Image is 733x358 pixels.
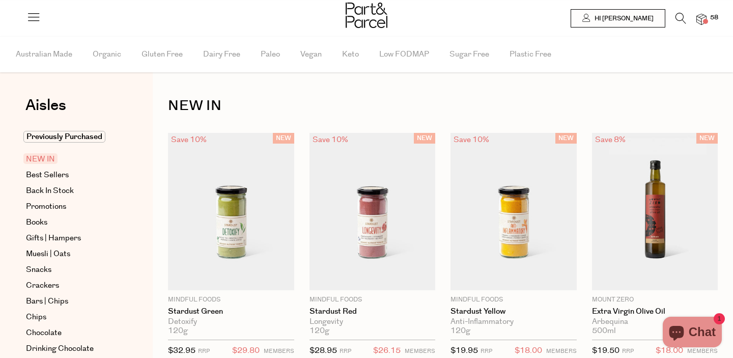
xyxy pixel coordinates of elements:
[168,326,188,336] span: 120g
[379,37,429,72] span: Low FODMAP
[592,295,718,305] p: Mount Zero
[592,345,619,356] span: $19.50
[26,280,119,292] a: Crackers
[546,347,577,355] small: MEMBERS
[26,343,119,355] a: Drinking Chocolate
[168,295,294,305] p: Mindful Foods
[622,347,634,355] small: RRP
[510,37,551,72] span: Plastic Free
[555,133,577,144] span: NEW
[309,345,337,356] span: $28.95
[26,232,119,244] a: Gifts | Hampers
[26,153,119,166] a: NEW IN
[450,295,577,305] p: Mindful Foods
[168,94,718,118] h1: NEW IN
[26,216,47,229] span: Books
[93,37,121,72] span: Organic
[373,344,401,357] span: $26.15
[309,133,351,147] div: Save 10%
[309,133,436,290] img: Stardust Red
[168,307,294,316] a: Stardust Green
[26,264,51,276] span: Snacks
[142,37,183,72] span: Gluten Free
[592,133,629,147] div: Save 8%
[26,169,69,181] span: Best Sellers
[346,3,387,28] img: Part&Parcel
[168,317,294,326] div: Detoxify
[26,327,62,339] span: Chocolate
[656,344,683,357] span: $18.00
[26,185,119,197] a: Back In Stock
[26,169,119,181] a: Best Sellers
[26,248,119,260] a: Muesli | Oats
[25,98,66,123] a: Aisles
[708,13,721,22] span: 58
[309,326,329,336] span: 120g
[450,307,577,316] a: Stardust Yellow
[309,307,436,316] a: Stardust Red
[273,133,294,144] span: NEW
[571,9,665,27] a: Hi [PERSON_NAME]
[592,133,718,290] img: Extra Virgin Olive Oil
[592,14,654,23] span: Hi [PERSON_NAME]
[450,326,470,336] span: 120g
[26,216,119,229] a: Books
[26,248,70,260] span: Muesli | Oats
[414,133,435,144] span: NEW
[405,347,435,355] small: MEMBERS
[26,343,94,355] span: Drinking Chocolate
[26,280,59,292] span: Crackers
[26,295,119,308] a: Bars | Chips
[26,264,119,276] a: Snacks
[592,307,718,316] a: Extra Virgin Olive Oil
[450,133,492,147] div: Save 10%
[23,153,58,164] span: NEW IN
[26,311,119,323] a: Chips
[232,344,260,357] span: $29.80
[450,345,478,356] span: $19.95
[26,131,119,143] a: Previously Purchased
[340,347,351,355] small: RRP
[26,327,119,339] a: Chocolate
[515,344,542,357] span: $18.00
[592,326,616,336] span: 500ml
[264,347,294,355] small: MEMBERS
[198,347,210,355] small: RRP
[25,94,66,117] span: Aisles
[16,37,72,72] span: Australian Made
[592,317,718,326] div: Arbequina
[696,14,707,24] a: 58
[309,295,436,305] p: Mindful Foods
[23,131,105,143] span: Previously Purchased
[342,37,359,72] span: Keto
[696,133,718,144] span: NEW
[450,133,577,290] img: Stardust Yellow
[26,295,68,308] span: Bars | Chips
[168,133,210,147] div: Save 10%
[168,133,294,290] img: Stardust Green
[26,201,119,213] a: Promotions
[168,345,195,356] span: $32.95
[26,201,66,213] span: Promotions
[261,37,280,72] span: Paleo
[26,232,81,244] span: Gifts | Hampers
[26,311,46,323] span: Chips
[449,37,489,72] span: Sugar Free
[300,37,322,72] span: Vegan
[481,347,492,355] small: RRP
[309,317,436,326] div: Longevity
[660,317,725,350] inbox-online-store-chat: Shopify online store chat
[26,185,74,197] span: Back In Stock
[203,37,240,72] span: Dairy Free
[450,317,577,326] div: Anti-Inflammatory
[687,347,718,355] small: MEMBERS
